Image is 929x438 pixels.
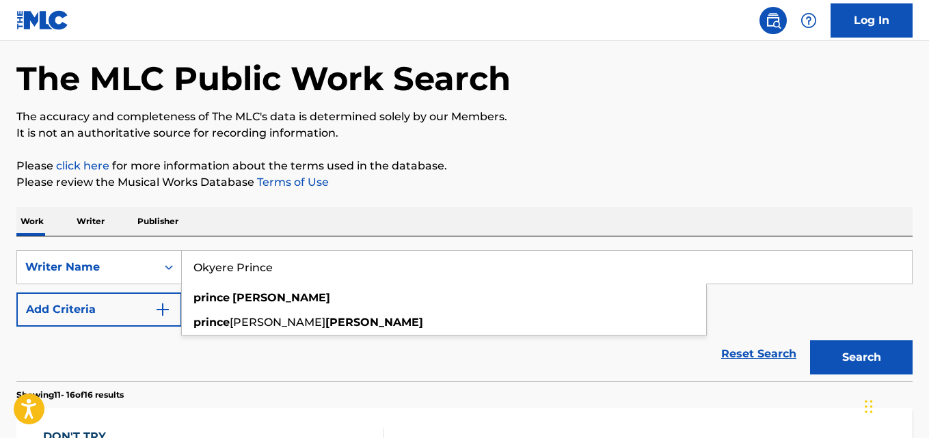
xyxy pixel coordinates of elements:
[831,3,913,38] a: Log In
[16,10,69,30] img: MLC Logo
[16,158,913,174] p: Please for more information about the terms used in the database.
[810,340,913,374] button: Search
[16,207,48,236] p: Work
[230,316,325,329] span: [PERSON_NAME]
[16,389,124,401] p: Showing 11 - 16 of 16 results
[56,159,109,172] a: click here
[714,339,803,369] a: Reset Search
[72,207,109,236] p: Writer
[861,372,929,438] iframe: Chat Widget
[16,250,913,381] form: Search Form
[16,174,913,191] p: Please review the Musical Works Database
[16,292,182,327] button: Add Criteria
[133,207,183,236] p: Publisher
[16,58,511,99] h1: The MLC Public Work Search
[154,301,171,318] img: 9d2ae6d4665cec9f34b9.svg
[232,291,330,304] strong: [PERSON_NAME]
[16,109,913,125] p: The accuracy and completeness of The MLC's data is determined solely by our Members.
[325,316,423,329] strong: [PERSON_NAME]
[765,12,781,29] img: search
[795,7,822,34] div: Help
[193,291,230,304] strong: prince
[25,259,148,275] div: Writer Name
[800,12,817,29] img: help
[865,386,873,427] div: Drag
[193,316,230,329] strong: prince
[254,176,329,189] a: Terms of Use
[16,125,913,141] p: It is not an authoritative source for recording information.
[759,7,787,34] a: Public Search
